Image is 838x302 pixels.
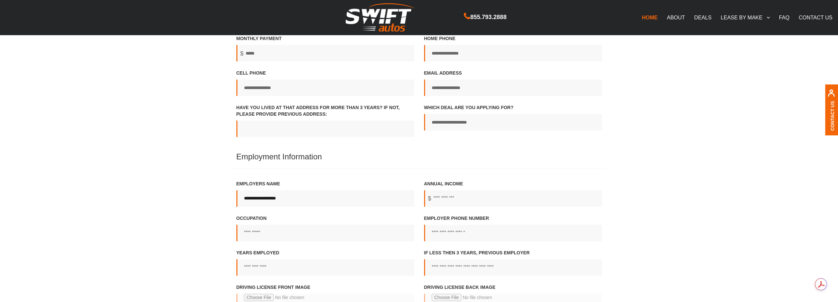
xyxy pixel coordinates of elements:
a: CONTACT US [794,11,837,24]
input: If less then 3 years, Previous employer [424,259,602,276]
label: Occupation [236,215,414,241]
a: LEASE BY MAKE [716,11,774,24]
input: Home Phone [424,45,602,61]
input: Have you lived at that address for more than 3 years? If not, Please provide previous address: [236,121,414,137]
a: HOME [637,11,662,24]
img: Swift Autos [346,3,415,32]
h4: Employment Information [231,152,607,169]
label: Monthly Payment [236,35,414,61]
label: Have you lived at that address for more than 3 years? If not, Please provide previous address: [236,104,414,137]
img: contact us, iconuser [827,89,835,101]
input: Years employed [236,259,414,276]
input: Occupation [236,225,414,241]
input: Email address [424,80,602,96]
input: Employers name [236,190,414,207]
input: Employer phone number [424,225,602,241]
input: Annual income [424,190,602,207]
label: If less then 3 years, Previous employer [424,249,602,276]
label: Employer phone number [424,215,602,241]
input: Monthly Payment [236,45,414,61]
label: Which Deal Are You Applying For? [424,104,602,130]
label: Cell Phone [236,70,414,96]
a: FAQ [774,11,794,24]
input: Which Deal Are You Applying For? [424,114,602,130]
label: Years employed [236,249,414,276]
input: Cell Phone [236,80,414,96]
a: Contact Us [830,101,835,131]
label: Employers name [236,180,414,207]
label: Email address [424,70,602,96]
a: 855.793.2888 [464,14,506,20]
span: 855.793.2888 [470,12,506,22]
label: Home Phone [424,35,602,61]
a: ABOUT [662,11,689,24]
a: DEALS [689,11,716,24]
label: Annual income [424,180,602,207]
